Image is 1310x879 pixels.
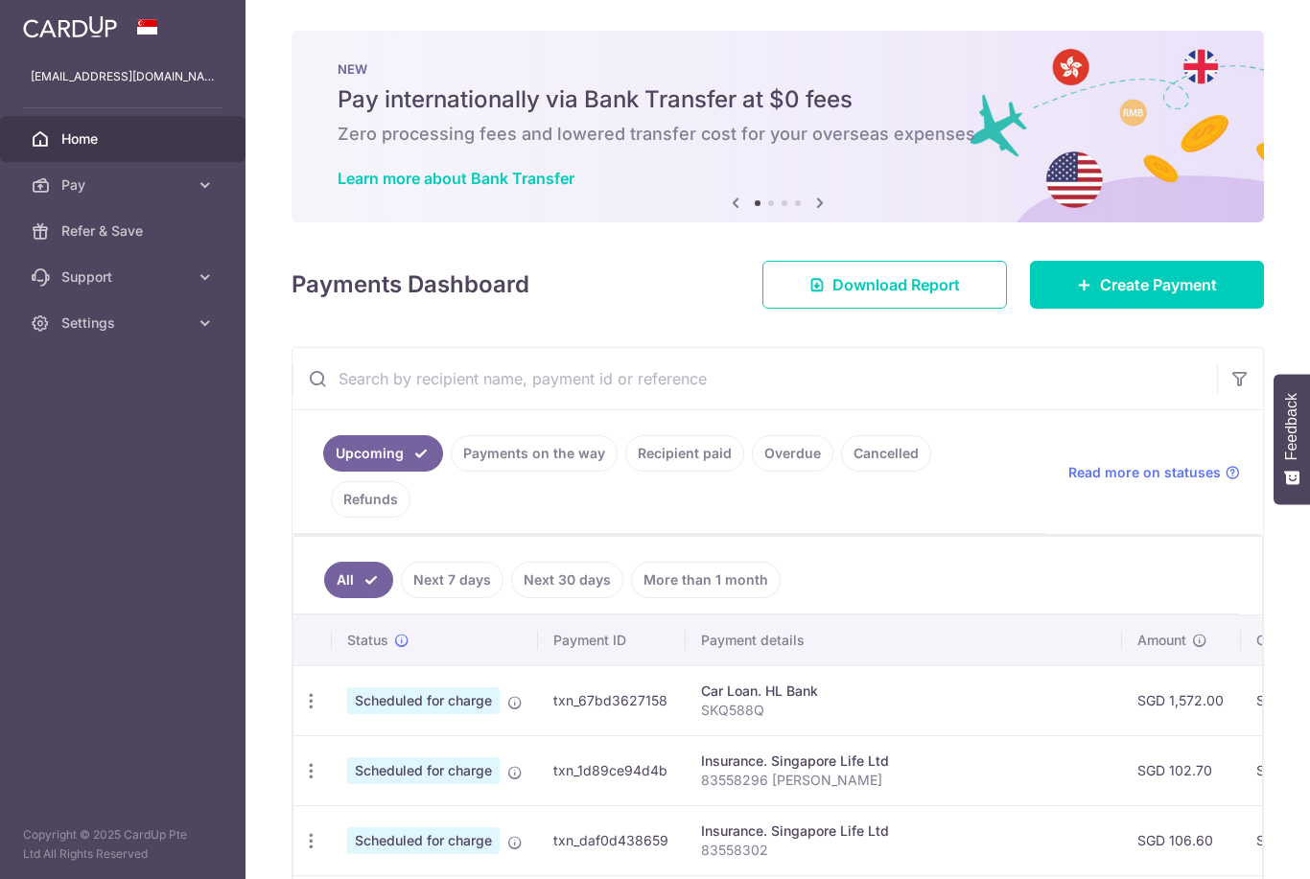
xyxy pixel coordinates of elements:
[61,175,188,195] span: Pay
[686,615,1122,665] th: Payment details
[832,273,960,296] span: Download Report
[538,615,686,665] th: Payment ID
[701,821,1107,841] div: Insurance. Singapore Life Ltd
[631,562,781,598] a: More than 1 month
[1122,805,1241,875] td: SGD 106.60
[61,267,188,287] span: Support
[701,701,1107,720] p: SKQ588Q
[347,757,500,784] span: Scheduled for charge
[292,31,1264,222] img: Bank transfer banner
[338,84,1218,115] h5: Pay internationally via Bank Transfer at $0 fees
[538,665,686,735] td: txn_67bd3627158
[347,631,388,650] span: Status
[538,805,686,875] td: txn_daf0d438659
[841,435,931,472] a: Cancelled
[762,261,1007,309] a: Download Report
[292,348,1217,409] input: Search by recipient name, payment id or reference
[1283,393,1300,460] span: Feedback
[1137,631,1186,650] span: Amount
[1100,273,1217,296] span: Create Payment
[338,169,574,188] a: Learn more about Bank Transfer
[1068,463,1240,482] a: Read more on statuses
[31,67,215,86] p: [EMAIL_ADDRESS][DOMAIN_NAME]
[61,313,188,333] span: Settings
[61,221,188,241] span: Refer & Save
[323,435,443,472] a: Upcoming
[701,682,1107,701] div: Car Loan. HL Bank
[331,481,410,518] a: Refunds
[701,841,1107,860] p: 83558302
[1274,374,1310,504] button: Feedback - Show survey
[61,129,188,149] span: Home
[1122,735,1241,805] td: SGD 102.70
[511,562,623,598] a: Next 30 days
[1122,665,1241,735] td: SGD 1,572.00
[451,435,618,472] a: Payments on the way
[347,827,500,854] span: Scheduled for charge
[347,687,500,714] span: Scheduled for charge
[23,15,117,38] img: CardUp
[1030,261,1264,309] a: Create Payment
[292,267,529,302] h4: Payments Dashboard
[324,562,393,598] a: All
[625,435,744,472] a: Recipient paid
[338,61,1218,77] p: NEW
[701,771,1107,790] p: 83558296 [PERSON_NAME]
[538,735,686,805] td: txn_1d89ce94d4b
[401,562,503,598] a: Next 7 days
[752,435,833,472] a: Overdue
[1068,463,1221,482] span: Read more on statuses
[338,123,1218,146] h6: Zero processing fees and lowered transfer cost for your overseas expenses
[701,752,1107,771] div: Insurance. Singapore Life Ltd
